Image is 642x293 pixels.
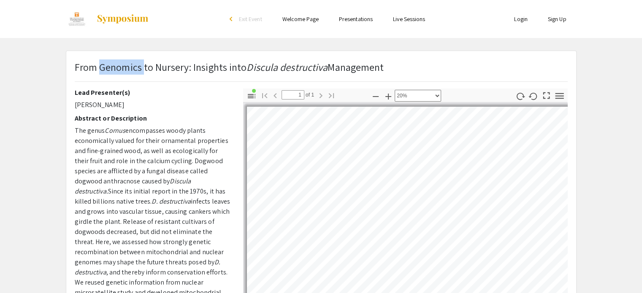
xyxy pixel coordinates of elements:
[324,89,339,101] button: Go to Last Page
[539,89,553,101] button: Switch to Presentation Mode
[75,197,230,266] span: infects leaves and grows into vascular tissue, causing cankers which girdle the plant. Release of...
[282,15,319,23] a: Welcome Page
[75,187,226,206] span: Since its initial report in the 1970s, it has killed billions native trees.
[6,255,36,287] iframe: Chat
[230,16,235,22] div: arrow_back_ios
[257,89,272,101] button: Go to First Page
[105,126,125,135] em: Cornus
[304,90,314,99] span: of 1
[66,8,149,30] a: Discovery Day 2024
[75,89,230,97] h2: Lead Presenter(s)
[514,15,528,23] a: Login
[548,15,566,23] a: Sign Up
[239,15,262,23] span: Exit Event
[268,89,282,101] button: Previous Page
[314,89,328,101] button: Next Page
[152,197,190,206] em: D. destructiva
[75,126,105,135] span: The genus
[393,15,425,23] a: Live Sessions
[282,90,304,99] input: Page
[66,8,88,30] img: Discovery Day 2024
[75,114,230,122] h2: Abstract or Description
[395,90,441,102] select: Zoom
[381,90,395,102] button: Zoom In
[247,60,328,74] em: Discula destructiva
[552,90,566,102] button: Tools
[513,90,527,102] button: Rotate Clockwise
[75,126,228,185] span: encompasses woody plants economically valued for their ornamental properties and fine-grained woo...
[526,90,540,102] button: Rotate Counterclockwise
[368,90,383,102] button: Zoom Out
[339,15,373,23] a: Presentations
[75,100,230,110] p: [PERSON_NAME]
[75,59,384,75] p: From Genomics to Nursery: Insights into Management
[244,90,259,102] button: Toggle Sidebar (document contains outline/attachments/layers)
[96,14,149,24] img: Symposium by ForagerOne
